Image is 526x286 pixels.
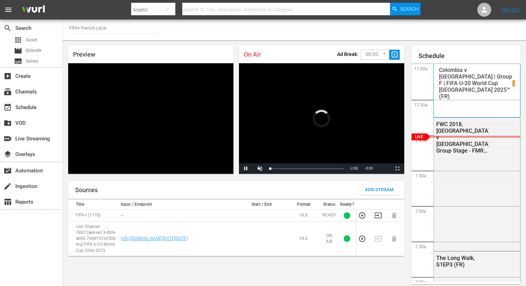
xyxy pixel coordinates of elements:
[287,200,321,210] th: Format
[26,58,38,65] span: Series
[338,200,356,210] th: Ready?
[14,47,22,55] span: Episode
[376,163,390,174] button: Picture-in-Picture
[320,222,338,256] td: ON AIR
[3,134,12,143] span: Live Streaming
[361,48,389,61] div: 00:30
[287,210,321,222] td: HLS
[75,187,98,194] h1: Sources
[73,51,95,58] span: Preview
[3,198,12,206] span: Reports
[287,222,321,256] td: HLS
[358,235,366,243] button: Preview Stream
[121,236,188,241] a: [URL][DOMAIN_NAME][DATE][DATE]
[3,150,12,158] span: Overlays
[239,63,404,174] div: Video Player
[3,103,12,112] span: Schedule
[270,168,344,169] div: Progress Bar
[501,7,519,13] a: Sign Out
[320,200,338,210] th: Status
[3,119,12,127] span: VOD
[68,63,233,174] div: Video Player
[17,2,50,18] img: ans4CAIJ8jUAAAAAAAAAAAAAAAAAAAAAAAAgQb4GAAAAAAAAAAAAAAAAAAAAAAAAJMjXAAAAAAAAAAAAAAAAAAAAAAAAgAT5G...
[119,210,237,222] td: ---
[348,163,361,174] button: Seek to live, currently behind live
[365,166,366,170] span: -
[4,6,13,14] span: menu
[3,24,12,32] span: Search
[68,200,119,210] th: Title
[68,210,119,222] td: FIFA+ (1778)
[390,3,421,15] button: Search
[26,36,37,43] span: Asset
[26,47,41,54] span: Episode
[3,88,12,96] span: Channels
[14,57,22,65] span: Series
[244,51,261,58] span: On Air
[365,186,394,194] span: Add Stream
[512,81,515,85] p: 1
[366,166,373,170] span: 0:00
[358,212,366,219] button: Preview Stream
[436,255,489,268] div: The Long Walk, S1EP3 (FR)
[253,163,267,174] button: Unmute
[68,222,119,256] td: Live Channel 78822ae4-ea13-4bfe-ab60-7d4d102e250b eng FIFA U-20 World Cup Chile 2025
[436,121,489,154] div: FWC 2018, [GEOGRAPHIC_DATA] v [GEOGRAPHIC_DATA], Group Stage - FMR (FR)
[119,200,237,210] th: Input / Endpoint
[360,185,399,195] button: Add Stream
[351,166,358,170] span: LIVE
[3,166,12,175] span: Automation
[239,163,253,174] button: Pause
[3,72,12,80] span: Create
[14,36,22,44] span: Asset
[391,51,399,59] span: slideshow_sharp
[374,212,382,219] button: Transition
[400,3,419,15] span: Search
[390,163,404,174] button: Fullscreen
[320,210,338,222] td: READY
[337,51,358,57] p: Ad Break:
[419,52,520,59] h1: Schedule
[237,200,287,210] th: Start / End
[439,67,512,100] p: Colombia v [GEOGRAPHIC_DATA] | Group F | FIFA U-20 World Cup [GEOGRAPHIC_DATA] 2025™ (FR)
[3,182,12,190] span: Ingestion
